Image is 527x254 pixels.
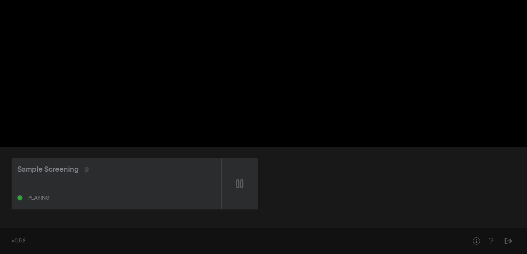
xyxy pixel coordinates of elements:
[501,234,515,248] button: Sign Out
[28,196,50,201] div: Playing
[469,234,484,248] button: Help
[12,237,455,245] div: v0.5.8
[17,164,79,175] div: Sample Screening
[484,234,498,248] button: Help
